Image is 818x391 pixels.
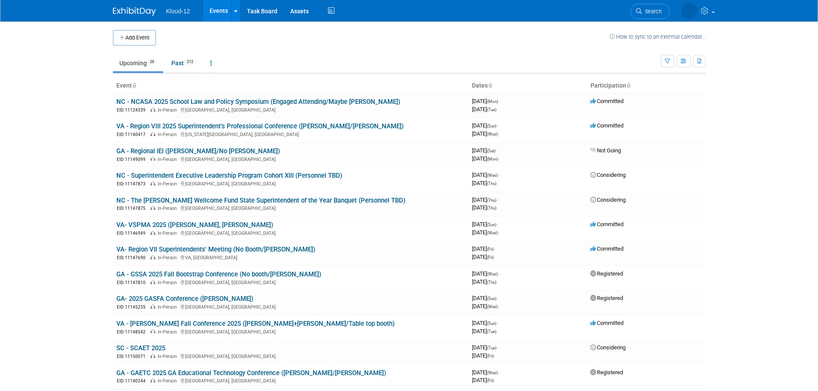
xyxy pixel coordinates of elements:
img: In-Person Event [150,378,155,382]
span: Registered [590,369,623,376]
span: EID: 11140244 [117,379,149,383]
span: 26 [147,59,157,65]
div: [GEOGRAPHIC_DATA], [GEOGRAPHIC_DATA] [116,328,465,335]
img: In-Person Event [150,181,155,185]
span: - [498,344,499,351]
span: [DATE] [472,180,496,186]
span: (Wed) [487,132,498,136]
span: [DATE] [472,279,496,285]
th: Event [113,79,468,93]
span: (Thu) [487,206,496,210]
span: EID: 11147690 [117,255,149,260]
span: [DATE] [472,352,494,359]
span: EID: 11147810 [117,280,149,285]
img: ExhibitDay [113,7,156,16]
span: Committed [590,221,623,227]
span: EID: 11140417 [117,132,149,137]
span: - [499,270,501,277]
span: [DATE] [472,377,494,383]
span: Kloud-12 [166,8,190,15]
span: Not Going [590,147,621,154]
span: [DATE] [472,98,501,104]
span: - [497,147,498,154]
a: GA - Regional IEI ([PERSON_NAME]/No [PERSON_NAME]) [116,147,280,155]
span: Registered [590,270,623,277]
button: Add Event [113,30,156,45]
a: Sort by Event Name [132,82,136,89]
span: (Sun) [487,296,496,301]
span: (Fri) [487,247,494,252]
a: VA- Region VII Superintendents' Meeting (No Booth/[PERSON_NAME]) [116,246,315,253]
span: 212 [184,59,196,65]
span: (Mon) [487,157,498,161]
div: [GEOGRAPHIC_DATA], [GEOGRAPHIC_DATA] [116,180,465,187]
span: [DATE] [472,303,498,309]
span: Committed [590,320,623,326]
span: - [499,172,501,178]
span: (Wed) [487,173,498,178]
span: (Tue) [487,107,496,112]
span: In-Person [158,280,179,285]
span: Committed [590,246,623,252]
span: In-Person [158,107,179,113]
div: VA, [GEOGRAPHIC_DATA] [116,254,465,261]
th: Participation [587,79,705,93]
span: In-Person [158,329,179,335]
div: [US_STATE][GEOGRAPHIC_DATA], [GEOGRAPHIC_DATA] [116,130,465,138]
span: Considering [590,197,626,203]
span: [DATE] [472,369,501,376]
div: [GEOGRAPHIC_DATA], [GEOGRAPHIC_DATA] [116,352,465,360]
span: (Tue) [487,346,496,350]
span: [DATE] [472,344,499,351]
span: [DATE] [472,197,499,203]
span: [DATE] [472,204,496,211]
span: [DATE] [472,155,498,162]
span: (Thu) [487,198,496,203]
span: (Wed) [487,370,498,375]
a: GA - GSSA 2025 Fall Bootstrap Conference (No booth/[PERSON_NAME]) [116,270,321,278]
img: In-Person Event [150,255,155,259]
span: (Wed) [487,304,498,309]
span: (Tue) [487,329,496,334]
span: EID: 11146949 [117,231,149,236]
img: In-Person Event [150,304,155,309]
a: VA - Region VIII 2025 Superintendent's Professional Conference ([PERSON_NAME]/[PERSON_NAME]) [116,122,404,130]
span: EID: 11145235 [117,305,149,309]
span: (Wed) [487,230,498,235]
span: (Thu) [487,280,496,285]
span: In-Person [158,230,179,236]
span: [DATE] [472,270,501,277]
span: (Mon) [487,99,498,104]
span: Committed [590,98,623,104]
span: - [499,369,501,376]
span: (Sat) [487,149,496,153]
span: EID: 11150071 [117,354,149,359]
span: (Fri) [487,354,494,358]
a: NC - The [PERSON_NAME] Wellcome Fund State Superintendent of the Year Banquet (Personnel TBD) [116,197,405,204]
span: In-Person [158,181,179,187]
a: Sort by Start Date [488,82,492,89]
span: - [498,122,499,129]
span: [DATE] [472,147,498,154]
span: - [495,246,496,252]
a: Sort by Participation Type [626,82,630,89]
span: [DATE] [472,328,496,334]
span: (Wed) [487,272,498,276]
span: (Sun) [487,222,496,227]
span: [DATE] [472,122,499,129]
span: [DATE] [472,172,501,178]
span: - [498,197,499,203]
img: In-Person Event [150,157,155,161]
span: [DATE] [472,221,499,227]
div: [GEOGRAPHIC_DATA], [GEOGRAPHIC_DATA] [116,106,465,113]
span: EID: 11148542 [117,330,149,334]
span: In-Person [158,354,179,359]
img: In-Person Event [150,329,155,333]
a: GA - GAETC 2025 GA Educational Technology Conference ([PERSON_NAME]/[PERSON_NAME]) [116,369,386,377]
span: Considering [590,344,626,351]
span: In-Person [158,378,179,384]
th: Dates [468,79,587,93]
img: In-Person Event [150,132,155,136]
img: In-Person Event [150,107,155,112]
a: VA- VSPMA 2025 ([PERSON_NAME], [PERSON_NAME]) [116,221,273,229]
